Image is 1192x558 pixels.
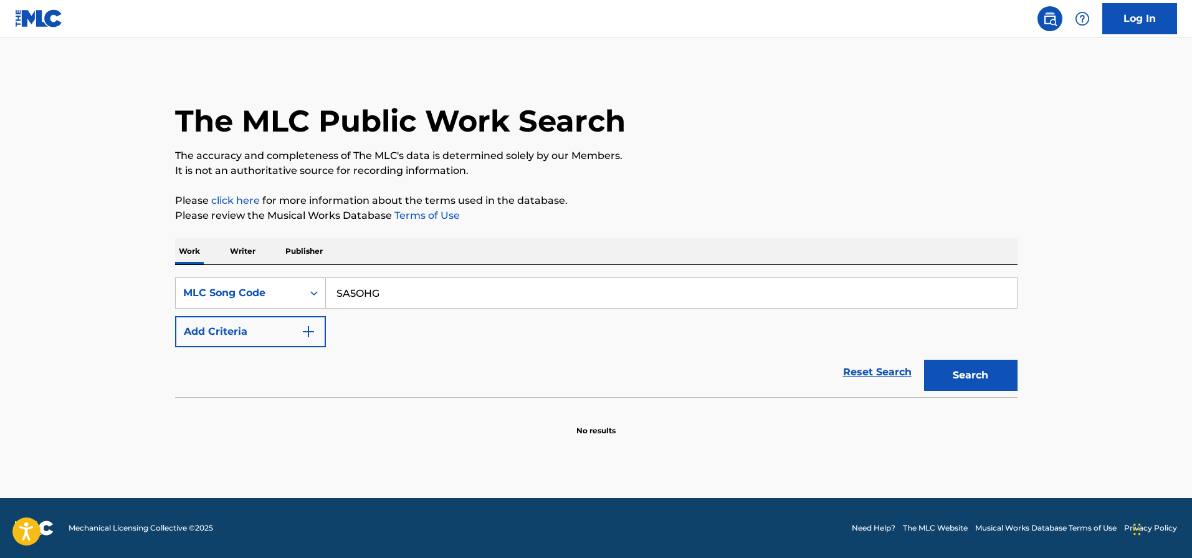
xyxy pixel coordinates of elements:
img: help [1075,11,1090,26]
img: MLC Logo [15,9,63,27]
a: Musical Works Database Terms of Use [975,522,1117,534]
a: click here [211,195,260,206]
img: logo [15,521,54,536]
img: 9d2ae6d4665cec9f34b9.svg [301,324,316,339]
iframe: Chat Widget [1130,498,1192,558]
a: Public Search [1037,6,1062,31]
p: No results [576,410,616,436]
button: Search [924,360,1018,391]
a: Reset Search [837,358,918,386]
img: search [1042,11,1057,26]
a: The MLC Website [903,522,968,534]
a: Log In [1102,3,1177,34]
p: Please review the Musical Works Database [175,208,1018,223]
span: Mechanical Licensing Collective © 2025 [69,522,213,534]
a: Need Help? [852,522,895,534]
p: The accuracy and completeness of The MLC's data is determined solely by our Members. [175,148,1018,163]
p: Work [175,238,204,264]
form: Search Form [175,277,1018,397]
div: Help [1070,6,1095,31]
p: Publisher [282,238,327,264]
h1: The MLC Public Work Search [175,102,626,140]
div: Drag [1133,511,1141,548]
a: Privacy Policy [1124,522,1177,534]
div: MLC Song Code [183,286,295,301]
p: It is not an authoritative source for recording information. [175,163,1018,178]
p: Writer [226,238,259,264]
button: Add Criteria [175,316,326,347]
a: Terms of Use [392,209,460,221]
p: Please for more information about the terms used in the database. [175,193,1018,208]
